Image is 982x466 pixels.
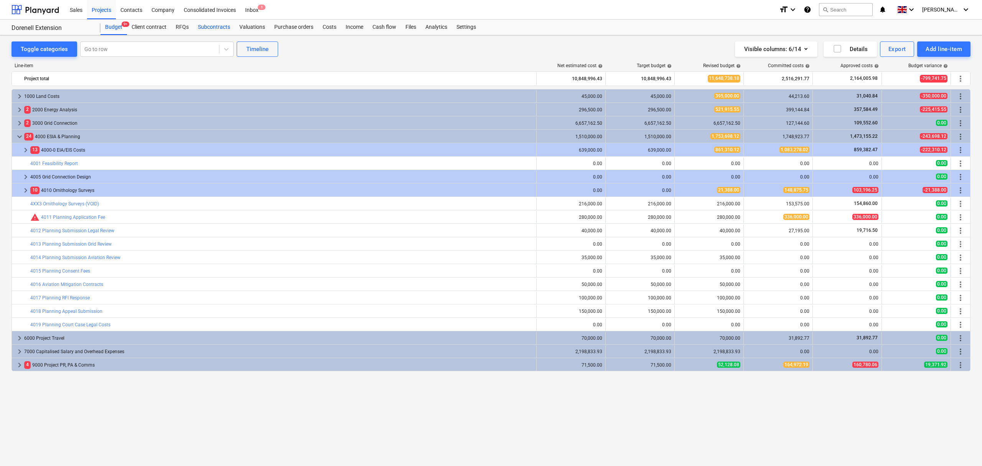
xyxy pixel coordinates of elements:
[735,64,741,68] span: help
[747,161,809,166] div: 0.00
[540,147,602,153] div: 639,000.00
[816,309,878,314] div: 0.00
[852,187,878,193] span: 103,196.25
[41,215,105,220] a: 4011 Planning Application Fee
[956,360,965,370] span: More actions
[853,107,878,112] span: 357,584.49
[744,44,808,54] div: Visible columns : 6/14
[710,133,740,139] span: 1,753,698.12
[908,63,948,68] div: Budget variance
[15,92,24,101] span: keyboard_arrow_right
[235,20,270,35] div: Valuations
[452,20,481,35] a: Settings
[936,214,947,220] span: 0.00
[956,253,965,262] span: More actions
[21,172,30,182] span: keyboard_arrow_right
[609,73,671,85] div: 10,848,996.43
[540,309,602,314] div: 150,000.00
[609,94,671,99] div: 45,000.00
[856,93,878,99] span: 31,040.84
[747,107,809,112] div: 399,144.84
[849,75,878,82] span: 2,164,005.98
[926,44,962,54] div: Add line-item
[714,106,740,112] span: 521,915.55
[816,349,878,354] div: 0.00
[24,73,533,85] div: Project total
[956,240,965,249] span: More actions
[609,295,671,301] div: 100,000.00
[609,147,671,153] div: 639,000.00
[557,63,603,68] div: Net estimated cost
[747,268,809,274] div: 0.00
[907,5,916,14] i: keyboard_arrow_down
[768,63,810,68] div: Committed costs
[421,20,452,35] a: Analytics
[24,90,533,102] div: 1000 Land Costs
[804,64,810,68] span: help
[24,106,31,113] span: 2
[270,20,318,35] a: Purchase orders
[30,187,40,194] span: 10
[24,131,533,143] div: 4000 ESIA & Planning
[21,145,30,155] span: keyboard_arrow_right
[936,294,947,301] span: 0.00
[956,186,965,195] span: More actions
[609,174,671,180] div: 0.00
[816,174,878,180] div: 0.00
[246,44,269,54] div: Timeline
[920,147,947,153] span: -222,310.12
[779,5,788,14] i: format_size
[318,20,341,35] a: Costs
[24,345,533,358] div: 7000 Capitalised Salary and Overhead Expenses
[540,255,602,260] div: 35,000.00
[15,105,24,114] span: keyboard_arrow_right
[816,282,878,287] div: 0.00
[678,174,740,180] div: 0.00
[15,347,24,356] span: keyboard_arrow_right
[30,322,110,327] a: 4019 Planning Court Case Legal Costs
[193,20,235,35] a: Subcontracts
[678,322,740,327] div: 0.00
[609,241,671,247] div: 0.00
[540,121,602,126] div: 6,657,162.50
[15,132,24,141] span: keyboard_arrow_down
[816,268,878,274] div: 0.00
[888,44,906,54] div: Export
[637,63,672,68] div: Target budget
[540,94,602,99] div: 45,000.00
[920,133,947,139] span: -243,698.12
[609,349,671,354] div: 2,198,833.93
[540,349,602,354] div: 2,198,833.93
[956,280,965,289] span: More actions
[609,215,671,220] div: 280,000.00
[15,119,24,128] span: keyboard_arrow_right
[956,105,965,114] span: More actions
[540,228,602,233] div: 40,000.00
[783,187,809,193] span: 148,875.75
[609,188,671,193] div: 0.00
[122,21,129,27] span: 9+
[956,172,965,182] span: More actions
[956,334,965,343] span: More actions
[856,228,878,233] span: 19,716.50
[171,20,193,35] a: RFQs
[816,322,878,327] div: 0.00
[678,309,740,314] div: 150,000.00
[816,255,878,260] div: 0.00
[956,320,965,329] span: More actions
[936,120,947,126] span: 0.00
[24,133,33,140] span: 24
[101,20,127,35] a: Budget9+
[12,41,77,57] button: Toggle categories
[678,241,740,247] div: 0.00
[833,44,868,54] div: Details
[956,132,965,141] span: More actions
[237,41,278,57] button: Timeline
[747,241,809,247] div: 0.00
[678,255,740,260] div: 35,000.00
[678,161,740,166] div: 0.00
[956,266,965,276] span: More actions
